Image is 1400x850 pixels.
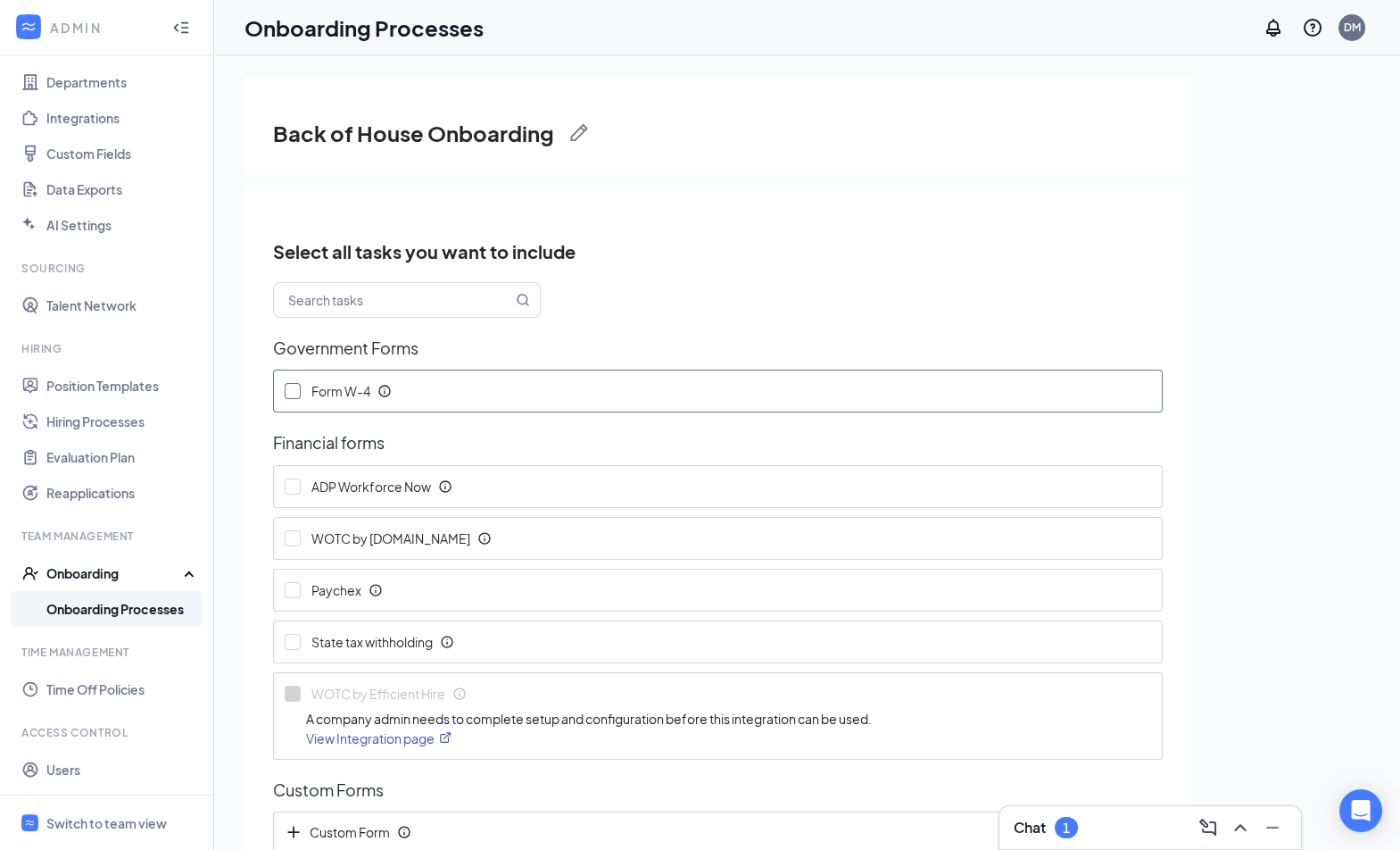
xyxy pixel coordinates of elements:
[273,430,1163,455] span: Financial forms
[46,207,199,243] a: AI Settings
[21,261,195,276] div: Sourcing
[46,136,199,171] a: Custom Fields
[244,12,484,43] h1: Onboarding Processes
[439,731,451,744] svg: ExternalLink
[1302,17,1323,38] svg: QuestionInfo
[308,529,477,547] span: WOTC by [DOMAIN_NAME]
[273,778,1163,803] span: Custom Forms
[438,479,452,494] svg: Info
[21,564,39,582] svg: UserCheck
[46,752,199,787] a: Users
[273,336,1163,361] span: Government Forms
[285,823,302,841] svg: Plus
[308,633,440,651] span: State tax withholding
[369,583,383,597] svg: Info
[46,564,184,582] div: Onboarding
[273,118,554,148] h3: Back of House Onboarding
[50,19,156,37] div: ADMIN
[21,645,195,660] div: Time Management
[1262,817,1283,838] svg: Minimize
[46,787,199,823] a: Roles and Permissions
[273,239,1163,264] h3: Select all tasks you want to include
[46,671,199,707] a: Time Off Policies
[46,100,199,136] a: Integrations
[1063,821,1070,836] div: 1
[24,817,36,829] svg: WorkstreamLogo
[46,439,199,475] a: Evaluation Plan
[1194,813,1222,842] button: ComposeMessage
[172,19,190,37] svg: Collapse
[308,685,452,703] span: WOTC by Efficient Hire
[452,687,467,701] svg: Info
[46,814,167,832] div: Switch to team view
[46,591,199,627] a: Onboarding Processes
[308,478,438,496] span: ADP Workforce Now
[1263,17,1284,38] svg: Notifications
[306,711,872,727] span: A company admin needs to complete setup and configuration before this integration can be used.
[20,18,37,36] svg: WorkstreamLogo
[46,368,199,404] a: Position Templates
[377,384,392,398] svg: Info
[1258,813,1287,842] button: Minimize
[516,293,530,307] svg: MagnifyingGlass
[308,382,377,400] span: Form W-4
[1344,20,1361,35] div: DM
[1226,813,1255,842] button: ChevronUp
[477,531,492,546] svg: Info
[1014,818,1046,837] h3: Chat
[46,171,199,207] a: Data Exports
[1339,789,1382,832] div: Open Intercom Messenger
[46,475,199,511] a: Reapplications
[440,635,454,649] svg: Info
[21,725,195,740] div: Access control
[1230,817,1251,838] svg: ChevronUp
[285,823,397,841] span: Custom Form
[306,730,451,746] a: View Integration pageExternalLink
[274,283,512,317] input: Search tasks
[308,581,369,599] span: Paychex
[46,287,199,323] a: Talent Network
[46,64,199,100] a: Departments
[397,825,411,839] svg: Info
[21,341,195,356] div: Hiring
[21,529,195,544] div: Team Management
[1197,817,1219,838] svg: ComposeMessage
[46,404,199,439] a: Hiring Processes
